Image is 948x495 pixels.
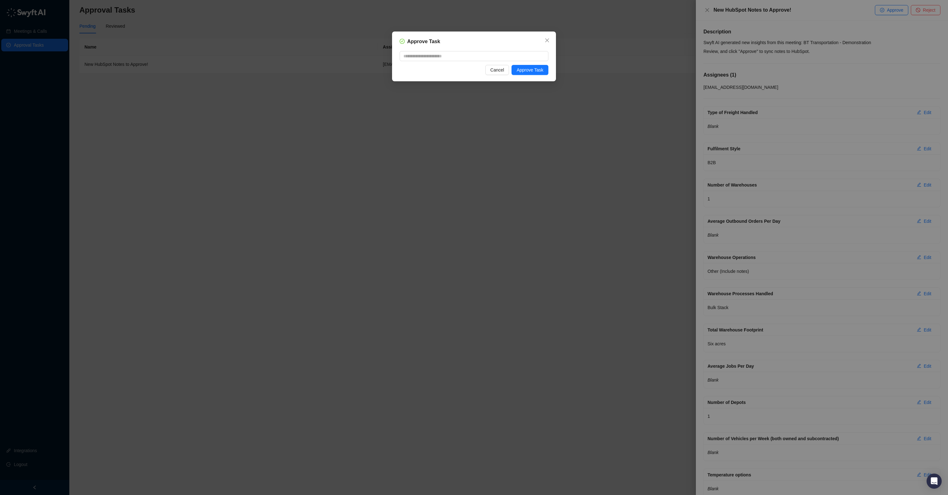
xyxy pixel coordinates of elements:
[485,65,509,75] button: Cancel
[542,35,552,45] button: Close
[927,474,942,489] div: Open Intercom Messenger
[400,39,405,44] span: check-circle
[545,38,550,43] span: close
[517,66,543,73] span: Approve Task
[407,38,440,45] h5: Approve Task
[490,66,504,73] span: Cancel
[512,65,548,75] button: Approve Task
